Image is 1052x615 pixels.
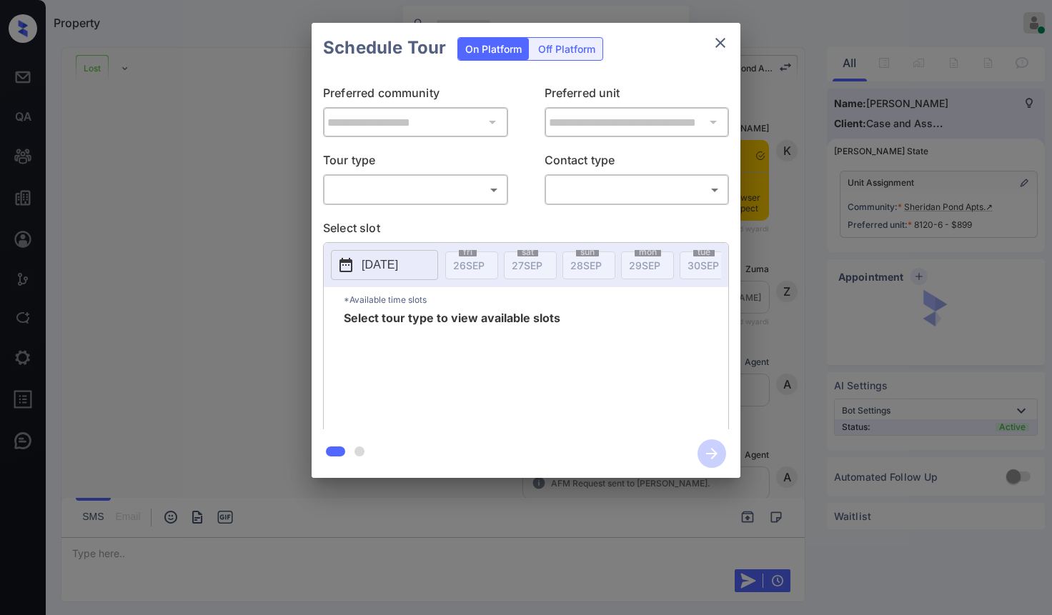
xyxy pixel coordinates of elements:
[331,250,438,280] button: [DATE]
[458,38,529,60] div: On Platform
[531,38,602,60] div: Off Platform
[323,151,508,174] p: Tour type
[323,219,729,242] p: Select slot
[706,29,735,57] button: close
[362,256,398,274] p: [DATE]
[545,151,730,174] p: Contact type
[545,84,730,107] p: Preferred unit
[323,84,508,107] p: Preferred community
[344,312,560,426] span: Select tour type to view available slots
[312,23,457,73] h2: Schedule Tour
[344,287,728,312] p: *Available time slots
